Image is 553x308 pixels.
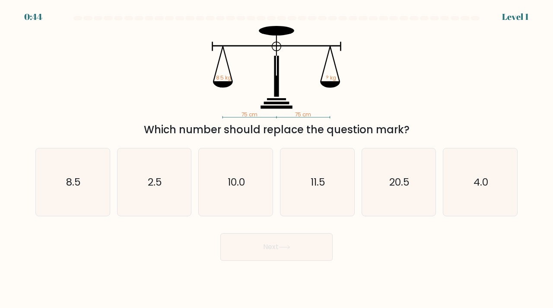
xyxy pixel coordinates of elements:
text: 20.5 [389,175,410,189]
tspan: 75 cm [242,111,257,118]
text: 10.0 [228,175,245,189]
text: 2.5 [148,175,162,189]
tspan: ? kg [326,74,336,81]
tspan: 8.5 kg [216,74,231,81]
button: Next [220,233,333,261]
text: 8.5 [66,175,81,189]
text: 4.0 [474,175,488,189]
div: 0:44 [24,10,42,23]
div: Which number should replace the question mark? [41,122,512,138]
div: Level 1 [502,10,529,23]
text: 11.5 [311,175,325,189]
tspan: 75 cm [295,111,311,118]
